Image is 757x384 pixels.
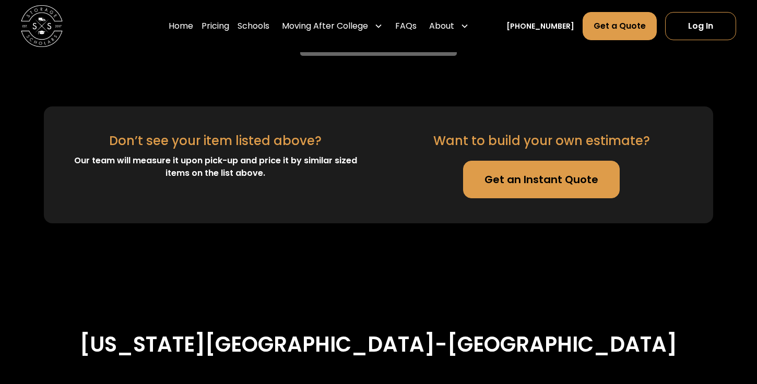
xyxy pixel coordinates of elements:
h3: [US_STATE][GEOGRAPHIC_DATA]-[GEOGRAPHIC_DATA] [38,332,719,357]
a: [PHONE_NUMBER] [506,21,574,32]
div: Moving After College [278,11,387,41]
div: Don’t see your item listed above? [109,131,322,150]
div: About [429,20,454,32]
div: Our team will measure it upon pick-up and price it by similar sized items on the list above. [69,154,362,179]
img: Storage Scholars main logo [21,5,63,47]
div: Moving After College [282,20,368,32]
div: Want to build your own estimate? [433,131,650,150]
a: Home [169,11,193,41]
a: Schools [238,11,269,41]
div: About [425,11,473,41]
a: Get an Instant Quote [463,161,620,198]
a: Log In [665,12,736,40]
a: Get a Quote [583,12,657,40]
a: Pricing [202,11,229,41]
a: FAQs [395,11,417,41]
